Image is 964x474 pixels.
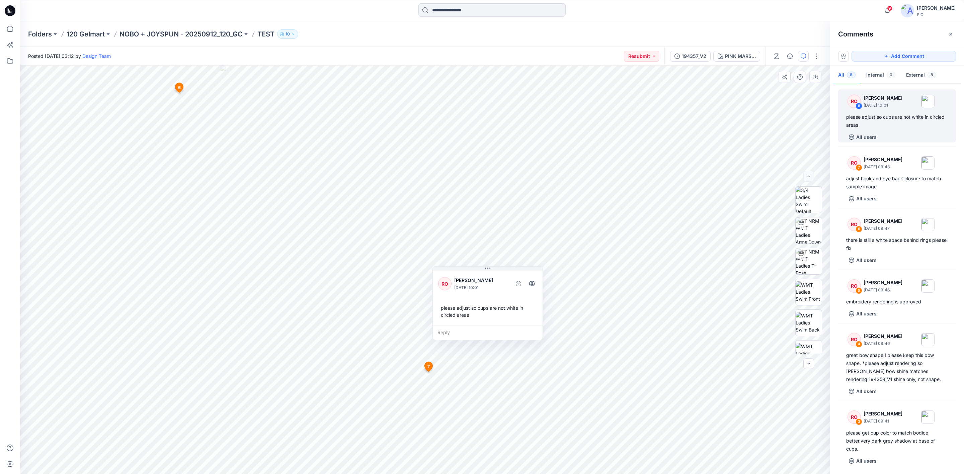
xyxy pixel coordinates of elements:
span: 8 [847,72,856,78]
p: [PERSON_NAME] [864,279,902,287]
p: [DATE] 09:46 [864,287,902,293]
div: please adjust so cups are not white in circled areas [438,302,537,321]
span: 9 [887,6,892,11]
button: All users [846,132,879,143]
img: WMT Ladies Swim Left [796,343,822,364]
button: Details [785,51,795,62]
p: All users [856,133,877,141]
div: RO [848,410,861,424]
button: External [901,67,942,84]
p: [DATE] 09:48 [864,164,902,170]
h2: Comments [838,30,873,38]
button: All users [846,308,879,319]
div: 6 [856,226,862,232]
p: All users [856,195,877,203]
div: RO [848,95,861,108]
button: All users [846,255,879,266]
p: TEST [257,29,274,39]
div: 3 [856,418,862,425]
p: [PERSON_NAME] [864,332,902,340]
div: RO [848,279,861,293]
p: [DATE] 09:41 [864,418,902,424]
div: there is still a white space behind rings please fix [846,236,948,252]
p: [PERSON_NAME] [864,156,902,164]
span: 6 [178,85,181,91]
button: PINK MARSHMALLOW [713,51,760,62]
div: please get cup color to match bodice better.very dark grey shadow at base of cups. [846,429,948,453]
div: great bow shape ! please keep this bow shape. *please adjust rendering so [PERSON_NAME] bow shine... [846,351,948,383]
span: 0 [887,72,895,78]
div: 4 [856,341,862,348]
p: All users [856,310,877,318]
p: [PERSON_NAME] [864,217,902,225]
div: 194357_V2 [682,53,706,60]
img: 3/4 Ladies Swim Default [796,187,822,213]
div: please adjust so cups are not white in circled areas [846,113,948,129]
div: embroidery rendering is approved [846,298,948,306]
div: adjust hook and eye back closure to match sample image [846,175,948,191]
button: All users [846,386,879,397]
div: RO [848,156,861,170]
p: [DATE] 10:01 [864,102,902,109]
img: WMT Ladies Swim Back [796,312,822,333]
p: All users [856,387,877,395]
div: [PERSON_NAME] [917,4,956,12]
button: Internal [861,67,901,84]
div: PIC [917,12,956,17]
a: NOBO + JOYSPUN - 20250912_120_GC [119,29,243,39]
div: Reply [433,325,543,340]
p: [PERSON_NAME] [454,276,509,284]
a: Design Team [82,53,111,59]
span: 8 [928,72,936,78]
button: All users [846,193,879,204]
p: [DATE] 10:01 [454,284,509,291]
p: [PERSON_NAME] [864,410,902,418]
div: 7 [856,164,862,171]
p: [DATE] 09:46 [864,340,902,347]
p: All users [856,457,877,465]
button: 194357_V2 [670,51,711,62]
p: [DATE] 09:47 [864,225,902,232]
p: 10 [286,30,290,38]
a: 120 Gelmart [67,29,105,39]
img: WMT Ladies Swim Front [796,281,822,302]
button: All users [846,456,879,466]
div: 5 [856,287,862,294]
div: RO [848,333,861,346]
div: 8 [856,103,862,109]
button: All [833,67,861,84]
img: TT NRM WMT Ladies Arms Down [796,217,822,244]
div: RO [438,277,452,290]
button: Add Comment [852,51,956,62]
span: 7 [427,364,430,370]
span: Posted [DATE] 03:12 by [28,53,111,60]
img: TT NRM WMT Ladies T-Pose [796,248,822,274]
p: All users [856,256,877,264]
img: avatar [901,4,914,17]
p: [PERSON_NAME] [864,94,902,102]
button: 10 [277,29,298,39]
a: Folders [28,29,52,39]
div: PINK MARSHMALLOW [725,53,756,60]
div: RO [848,218,861,231]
